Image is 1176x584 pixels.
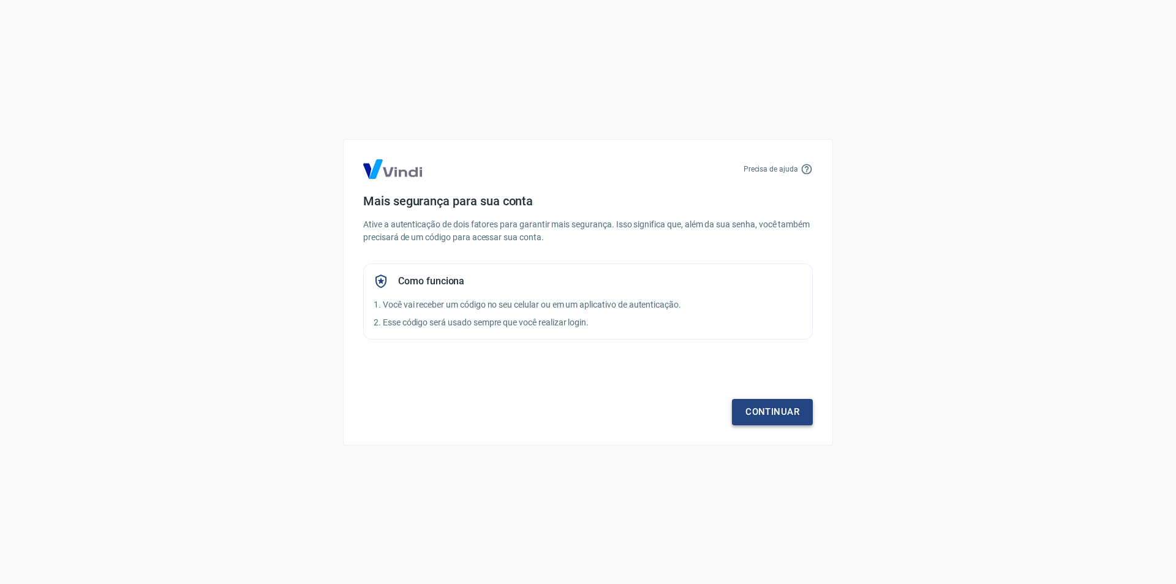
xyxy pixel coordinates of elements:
p: Precisa de ajuda [744,164,798,175]
img: Logo Vind [363,159,422,179]
p: Ative a autenticação de dois fatores para garantir mais segurança. Isso significa que, além da su... [363,218,813,244]
h5: Como funciona [398,275,464,287]
p: 2. Esse código será usado sempre que você realizar login. [374,316,802,329]
h4: Mais segurança para sua conta [363,194,813,208]
p: 1. Você vai receber um código no seu celular ou em um aplicativo de autenticação. [374,298,802,311]
a: Continuar [732,399,813,425]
